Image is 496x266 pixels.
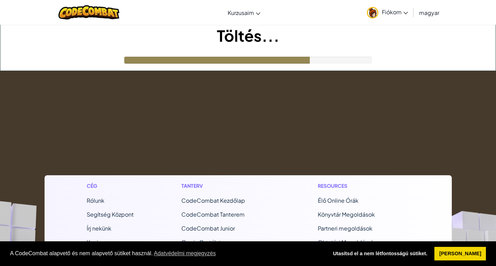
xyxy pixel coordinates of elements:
[228,9,254,16] span: Kurzusaim
[318,211,375,218] a: Könyvtár Megoldások
[318,182,409,190] h1: Resources
[434,247,486,261] a: allow cookies
[87,239,103,246] a: Karrier
[363,1,411,23] a: Fiókom
[382,8,408,16] span: Fiókom
[181,211,245,218] a: CodeCombat Tanterem
[153,248,217,259] a: learn more about cookies
[87,197,104,204] a: Rólunk
[318,225,372,232] a: Partneri megoldások
[181,225,235,232] a: CodeCombat Junior
[367,7,378,18] img: avatar
[181,197,245,204] span: CodeCombat Kezdőlap
[419,9,439,16] span: magyar
[318,239,375,246] a: Oktatási Megoldások
[416,3,443,22] a: magyar
[328,247,432,261] a: deny cookies
[10,248,323,259] span: A CodeCombat alapvető és nem alapvető sütiket használ.
[87,182,134,190] h1: Cég
[181,239,235,246] a: Ozaria Osztályterem
[181,182,270,190] h1: Tanterv
[0,25,496,46] h1: Töltés...
[224,3,264,22] a: Kurzusaim
[87,225,111,232] span: Írj nekünk
[318,197,359,204] a: Élő Online Órák
[58,5,119,19] img: CodeCombat logo
[87,211,134,218] a: Segítség Központ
